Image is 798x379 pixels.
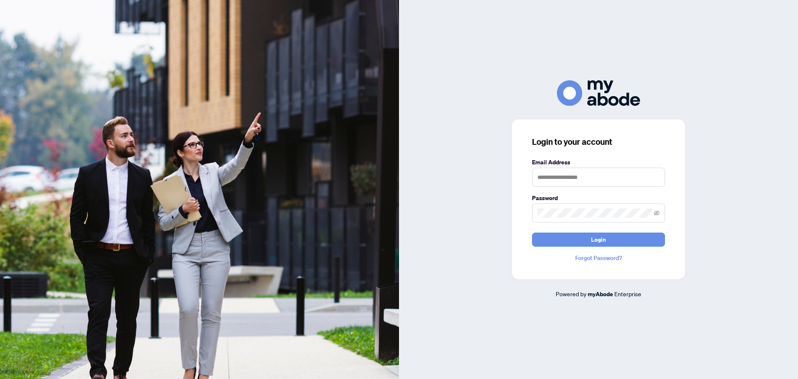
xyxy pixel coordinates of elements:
[532,253,665,263] a: Forgot Password?
[588,290,613,299] a: myAbode
[557,80,640,106] img: ma-logo
[556,290,586,297] span: Powered by
[591,233,606,246] span: Login
[532,136,665,148] h3: Login to your account
[532,233,665,247] button: Login
[654,210,660,216] span: eye-invisible
[614,290,641,297] span: Enterprise
[532,193,665,203] label: Password
[532,158,665,167] label: Email Address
